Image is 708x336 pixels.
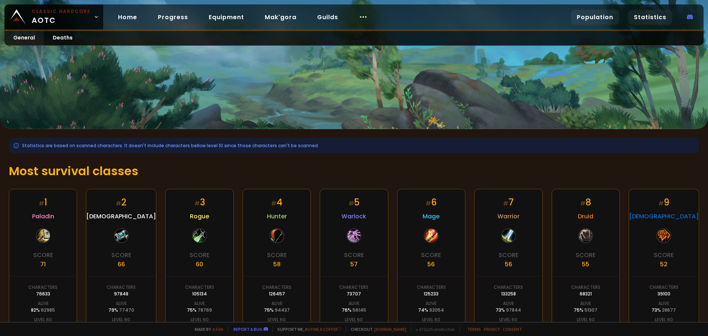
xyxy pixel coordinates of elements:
div: Score [33,250,53,260]
span: Mage [423,212,440,221]
div: Characters [185,284,214,291]
span: Rogue [190,212,209,221]
a: Report a bug [233,326,262,332]
small: # [271,199,277,208]
div: Level 60 [499,316,517,323]
a: a fan [212,326,223,332]
span: 94437 [275,307,290,313]
a: Classic HardcoreAOTC [4,4,103,30]
div: 73707 [347,291,361,297]
a: [DOMAIN_NAME] [374,326,406,332]
small: # [658,199,664,208]
a: General [4,31,44,45]
span: 28677 [662,307,676,313]
div: 5 [348,196,360,209]
a: Consent [503,326,522,332]
span: Paladin [32,212,54,221]
div: 52 [660,260,667,269]
small: # [348,199,354,208]
div: 68321 [580,291,592,297]
a: Equipment [203,10,250,25]
div: 74 % [418,307,444,314]
a: Buy me a coffee [305,326,341,332]
span: 62985 [41,307,55,313]
div: Score [190,250,209,260]
div: 73 % [652,307,676,314]
div: Statistics are based on scanned characters. It doesn't include characters bellow level 10 since t... [9,138,699,153]
div: Alive [194,300,205,307]
div: Alive [38,300,49,307]
div: Score [421,250,441,260]
div: Score [654,250,674,260]
div: Alive [348,300,360,307]
div: Score [267,250,287,260]
a: Population [571,10,619,25]
div: Characters [262,284,291,291]
div: Score [344,250,364,260]
span: [DEMOGRAPHIC_DATA] [629,212,699,221]
div: Characters [494,284,523,291]
span: AOTC [32,8,91,26]
div: 79 % [108,307,134,314]
span: 56145 [353,307,366,313]
span: Druid [578,212,593,221]
div: Level 60 [577,316,595,323]
a: Guilds [311,10,344,25]
div: Level 60 [34,316,52,323]
div: 58 [273,260,281,269]
div: 75 % [264,307,290,314]
span: Warlock [341,212,366,221]
div: Alive [271,300,282,307]
small: # [116,199,121,208]
span: Made by [190,326,223,332]
div: 9 [658,196,669,209]
div: 71 [40,260,46,269]
div: Characters [107,284,136,291]
a: Terms [467,326,481,332]
div: 73 % [496,307,521,314]
div: Score [111,250,131,260]
div: 55 [582,260,589,269]
div: Alive [116,300,127,307]
div: Alive [426,300,437,307]
div: Level 60 [422,316,440,323]
a: Progress [152,10,194,25]
div: 105134 [192,291,207,297]
a: Privacy [484,326,500,332]
small: # [39,199,44,208]
div: 60 [196,260,203,269]
small: Classic Hardcore [32,8,91,15]
div: Score [499,250,518,260]
div: 75 % [574,307,597,314]
div: Characters [339,284,368,291]
small: # [580,199,586,208]
span: 51307 [584,307,597,313]
span: Warrior [497,212,520,221]
div: 56 [427,260,435,269]
a: Mak'gora [259,10,302,25]
a: Statistics [628,10,672,25]
div: 39100 [657,291,670,297]
div: 8 [580,196,591,209]
span: Hunter [267,212,287,221]
span: 77470 [119,307,134,313]
div: 126457 [269,291,285,297]
div: 7 [503,196,514,209]
div: Alive [580,300,591,307]
small: # [194,199,200,208]
small: # [426,199,431,208]
div: Score [576,250,596,260]
div: Alive [658,300,669,307]
span: v. d752d5 - production [411,326,455,332]
small: # [503,199,509,208]
div: 75 % [187,307,212,314]
div: 2 [116,196,126,209]
div: 3 [194,196,205,209]
div: Alive [503,300,514,307]
div: Level 60 [268,316,286,323]
span: 92054 [429,307,444,313]
div: 56 [505,260,512,269]
h1: Most survival classes [9,162,699,180]
div: 6 [426,196,437,209]
a: Home [112,10,143,25]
